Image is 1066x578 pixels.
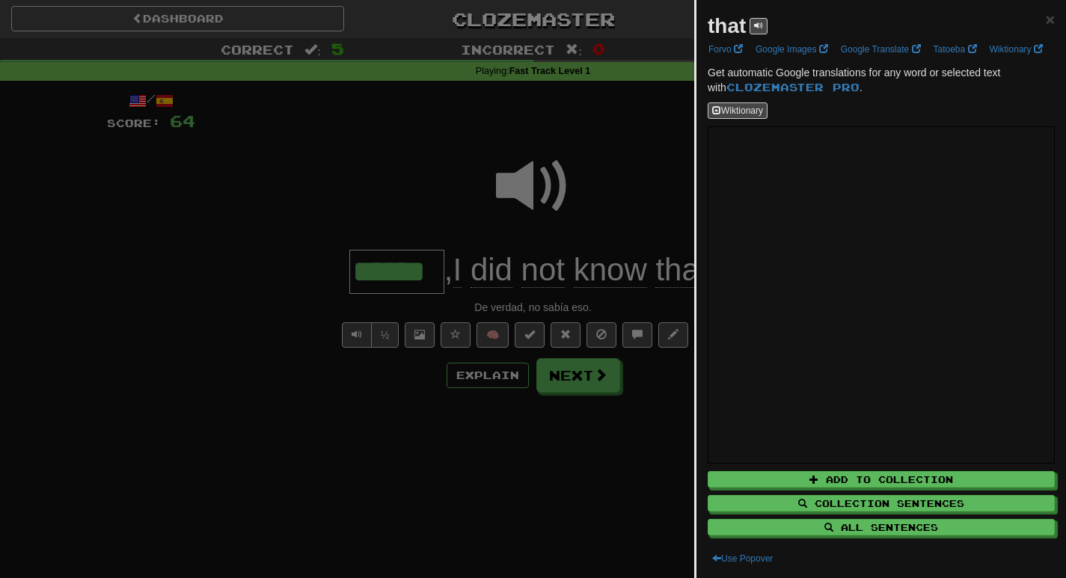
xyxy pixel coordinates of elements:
[708,550,777,567] button: Use Popover
[708,102,768,119] button: Wiktionary
[708,495,1055,511] button: Collection Sentences
[708,14,746,37] strong: that
[1046,10,1055,28] span: ×
[929,41,981,58] a: Tatoeba
[1046,11,1055,27] button: Close
[708,519,1055,535] button: All Sentences
[708,471,1055,488] button: Add to Collection
[751,41,833,58] a: Google Images
[726,81,860,93] a: Clozemaster Pro
[704,41,747,58] a: Forvo
[836,41,925,58] a: Google Translate
[708,65,1055,95] p: Get automatic Google translations for any word or selected text with .
[985,41,1047,58] a: Wiktionary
